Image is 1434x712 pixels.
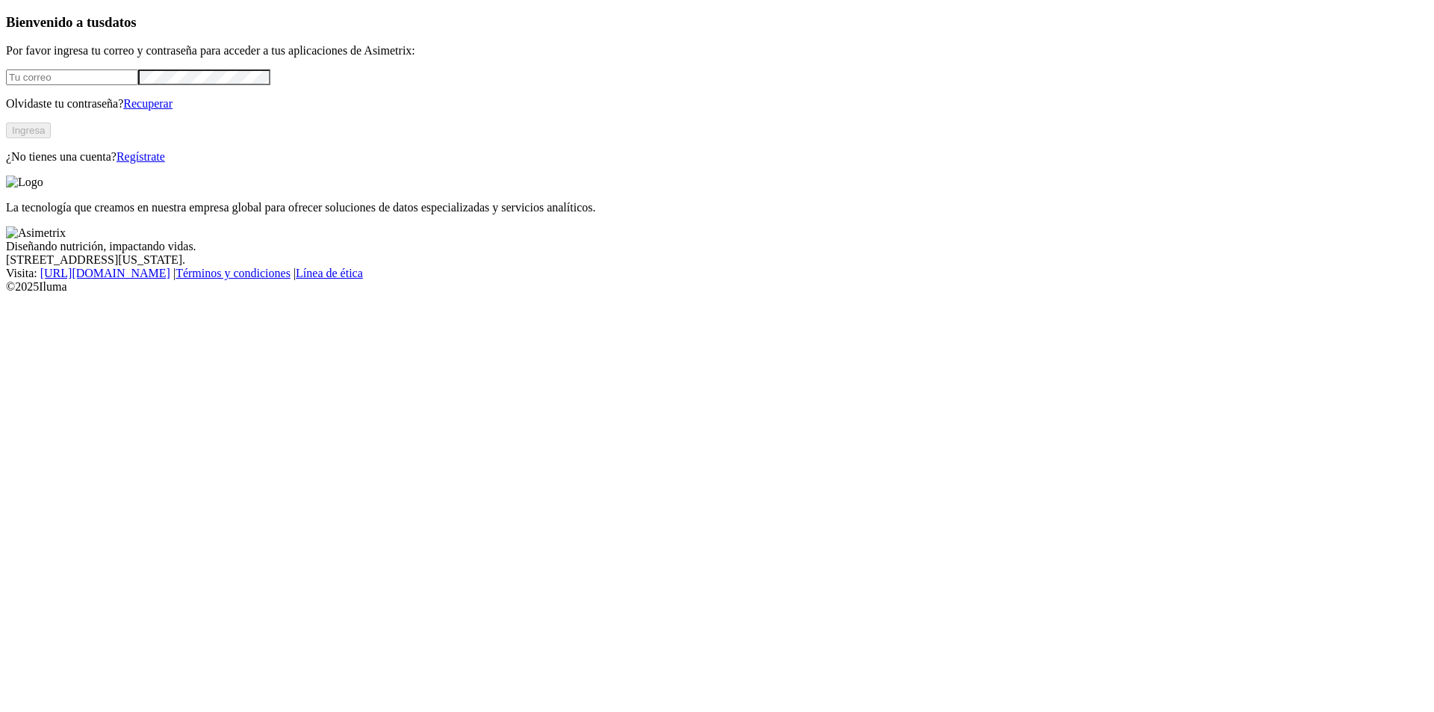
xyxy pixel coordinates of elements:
[176,267,291,279] a: Términos y condiciones
[123,97,173,110] a: Recuperar
[6,176,43,189] img: Logo
[105,14,137,30] span: datos
[6,44,1428,58] p: Por favor ingresa tu correo y contraseña para acceder a tus aplicaciones de Asimetrix:
[6,97,1428,111] p: Olvidaste tu contraseña?
[6,123,51,138] button: Ingresa
[296,267,363,279] a: Línea de ética
[117,150,165,163] a: Regístrate
[6,240,1428,253] div: Diseñando nutrición, impactando vidas.
[6,226,66,240] img: Asimetrix
[6,150,1428,164] p: ¿No tienes una cuenta?
[6,14,1428,31] h3: Bienvenido a tus
[6,201,1428,214] p: La tecnología que creamos en nuestra empresa global para ofrecer soluciones de datos especializad...
[6,280,1428,294] div: © 2025 Iluma
[6,267,1428,280] div: Visita : | |
[6,253,1428,267] div: [STREET_ADDRESS][US_STATE].
[6,69,138,85] input: Tu correo
[40,267,170,279] a: [URL][DOMAIN_NAME]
